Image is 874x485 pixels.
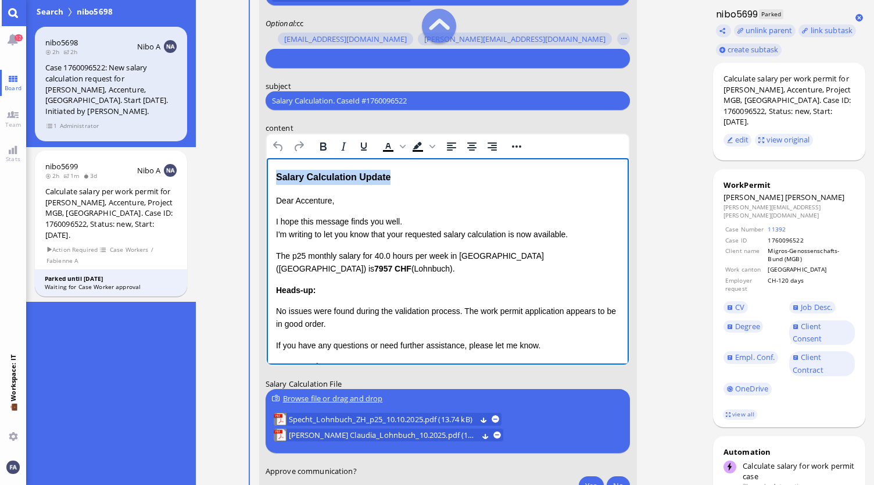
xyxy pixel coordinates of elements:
span: [PERSON_NAME] [723,192,783,202]
em: : [266,18,296,28]
task-group-action-menu: link subtask [798,24,855,37]
button: Redo [289,138,309,155]
button: remove [493,431,501,439]
div: Waiting for Case Worker approval [45,283,177,291]
a: View SPECHT Claudia_Lohnbuch_10.2025.pdf [289,429,478,442]
img: Specht_Lohnbuch_ZH_p25_10.10.2025.pdf [274,413,286,426]
span: Parked [759,9,784,19]
dd: [PERSON_NAME][EMAIL_ADDRESS][PERSON_NAME][DOMAIN_NAME] [723,203,855,220]
p: Dear Accenture, [9,36,353,49]
button: [EMAIL_ADDRESS][DOMAIN_NAME] [278,33,413,46]
a: nibo5698 [45,37,78,48]
span: [EMAIL_ADDRESS][DOMAIN_NAME] [284,35,407,44]
div: Salary Calculation Update [9,12,353,27]
span: Board [2,84,24,92]
a: OneDrive [723,383,772,395]
p: I hope this message finds you well. I'm writing to let you know that your requested salary calcul... [9,57,353,83]
button: Align center [462,138,482,155]
p: Best regards, BlueLake Legal [STREET_ADDRESS] [9,202,353,241]
div: Case 1760096522: New salary calculation request for [PERSON_NAME], Accenture, [GEOGRAPHIC_DATA]. ... [45,62,177,116]
td: 1760096522 [767,236,854,245]
span: 3d [83,172,101,180]
img: You [6,461,19,473]
div: Calculate salary per work permit for [PERSON_NAME], Accenture, Project MGB, [GEOGRAPHIC_DATA]. Ca... [45,186,177,240]
p: If you have any questions or need further assistance, please let me know. [9,181,353,194]
span: content [266,123,293,134]
img: NA [164,164,177,177]
button: Bold [313,138,333,155]
button: Copy ticket nibo5699 link to clipboard [716,24,731,37]
button: Align right [482,138,502,155]
lob-view: Specht_Lohnbuch_ZH_p25_10.10.2025.pdf (13.74 kB) [274,413,502,426]
button: Undo [268,138,288,155]
span: [PERSON_NAME] Claudia_Lohnbuch_10.2025.pdf (103.11 kB) [289,429,478,442]
span: Approve communication? [266,466,357,476]
button: create subtask [716,44,782,56]
button: Italic [334,138,353,155]
h1: nibo5699 [713,8,758,21]
td: Migros-Genossenschafts-Bund (MGB) [767,246,854,264]
button: Reveal or hide additional toolbar items [507,138,526,155]
img: NA [164,40,177,53]
button: Download SPECHT Claudia_Lohnbuch_10.2025.pdf [482,431,489,439]
span: Client Consent [793,321,822,344]
span: 12 [15,34,23,41]
button: Download Specht_Lohnbuch_ZH_p25_10.10.2025.pdf [480,416,488,423]
td: Work canton [725,265,766,274]
div: Parked until [DATE] [45,274,177,283]
strong: Heads-up: [9,127,49,137]
div: Browse file or drag and drop [272,393,624,405]
span: Client Contract [793,352,823,375]
span: view 1 items [46,121,58,131]
td: Case ID [725,236,766,245]
a: view all [723,409,757,419]
span: 2h [45,172,63,180]
p: No issues were found during the validation process. The work permit application appears to be in ... [9,147,353,173]
span: Administrator [59,121,99,131]
span: 1m [63,172,83,180]
span: Empl. Conf. [735,352,775,362]
body: Rich Text Area. Press ALT-0 for help. [9,12,353,265]
span: / [151,245,154,255]
button: view original [755,134,813,147]
span: Nibo A [137,165,161,176]
span: nibo5699 [45,161,78,172]
span: 2h [45,48,63,56]
a: Client Consent [789,320,855,345]
span: [PERSON_NAME] [785,192,845,202]
a: Degree [723,320,763,333]
span: Action Required [46,245,98,255]
span: Stats [3,155,23,163]
a: Empl. Conf. [723,351,778,364]
button: Underline [354,138,374,155]
span: Nibo A [137,41,161,52]
span: CV [735,302,744,312]
button: [PERSON_NAME][EMAIL_ADDRESS][DOMAIN_NAME] [418,33,612,46]
span: Job Desc. [801,302,832,312]
span: Salary Calculation File [266,379,342,390]
span: Case Workers [109,245,149,255]
span: Fabienne A [46,256,78,266]
a: 11392 [768,225,786,233]
button: edit [723,134,752,147]
div: Automation [723,447,855,457]
span: Optional [266,18,295,28]
a: Client Contract [789,351,855,376]
div: Text color Black [378,139,407,155]
span: [PERSON_NAME][EMAIL_ADDRESS][DOMAIN_NAME] [424,35,606,44]
button: remove [492,416,499,423]
button: Align left [442,138,461,155]
a: View Specht_Lohnbuch_ZH_p25_10.10.2025.pdf [289,413,476,426]
iframe: Rich Text Area [267,159,629,365]
a: CV [723,301,748,314]
span: Degree [735,321,760,331]
span: 2h [63,48,81,56]
td: Case Number [725,224,766,234]
div: WorkPermit [723,180,855,190]
span: 💼 Workspace: IT [9,401,17,427]
strong: 7957 CHF [108,106,145,115]
span: link subtask [811,25,853,35]
button: unlink parent [734,24,796,37]
td: Employer request [725,276,766,294]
